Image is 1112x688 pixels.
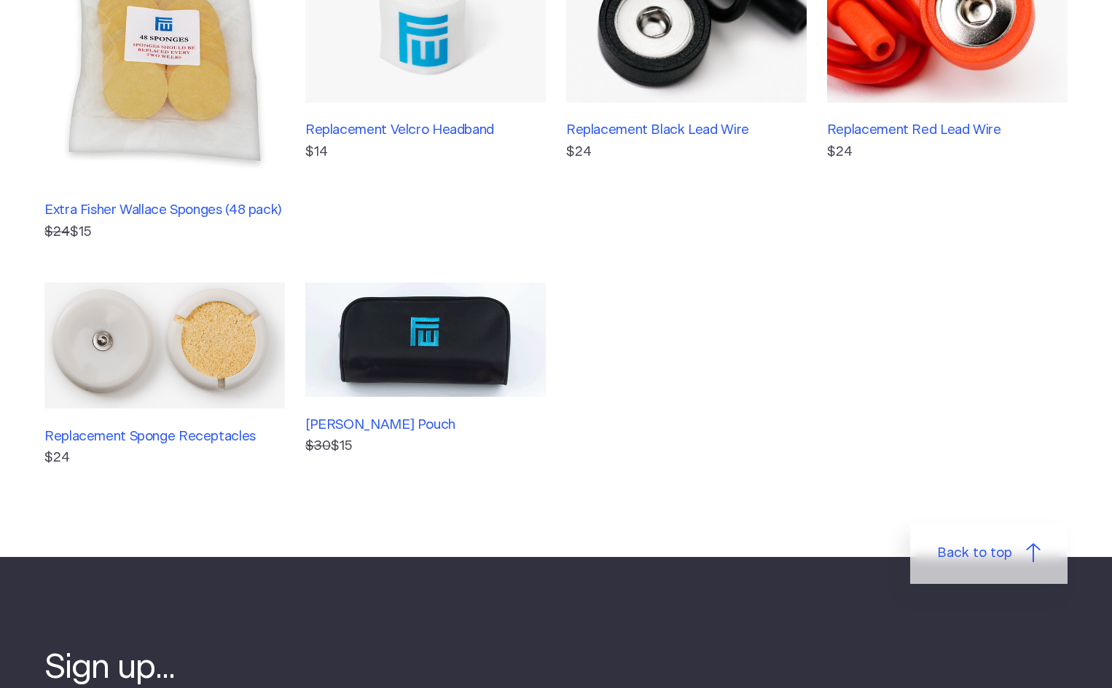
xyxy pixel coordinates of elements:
a: Replacement Sponge Receptacles$24 [44,282,285,467]
h3: Extra Fisher Wallace Sponges (48 pack) [44,202,285,218]
h3: [PERSON_NAME] Pouch [305,417,546,433]
p: $24 [44,448,285,468]
p: $14 [305,142,546,162]
a: Back to top [910,523,1068,585]
h3: Replacement Black Lead Wire [566,122,807,138]
h3: Replacement Sponge Receptacles [44,429,285,445]
p: $15 [44,222,285,242]
s: $24 [44,225,70,239]
p: $24 [827,142,1068,162]
s: $30 [305,439,331,453]
p: $15 [305,436,546,456]
img: Replacement Sponge Receptacles [44,282,285,408]
span: Back to top [937,543,1012,564]
h3: Replacement Red Lead Wire [827,122,1068,138]
a: [PERSON_NAME] Pouch $30$15 [305,282,546,467]
p: $24 [566,142,807,162]
img: Fisher Wallace Pouch [305,282,546,396]
h3: Replacement Velcro Headband [305,122,546,138]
